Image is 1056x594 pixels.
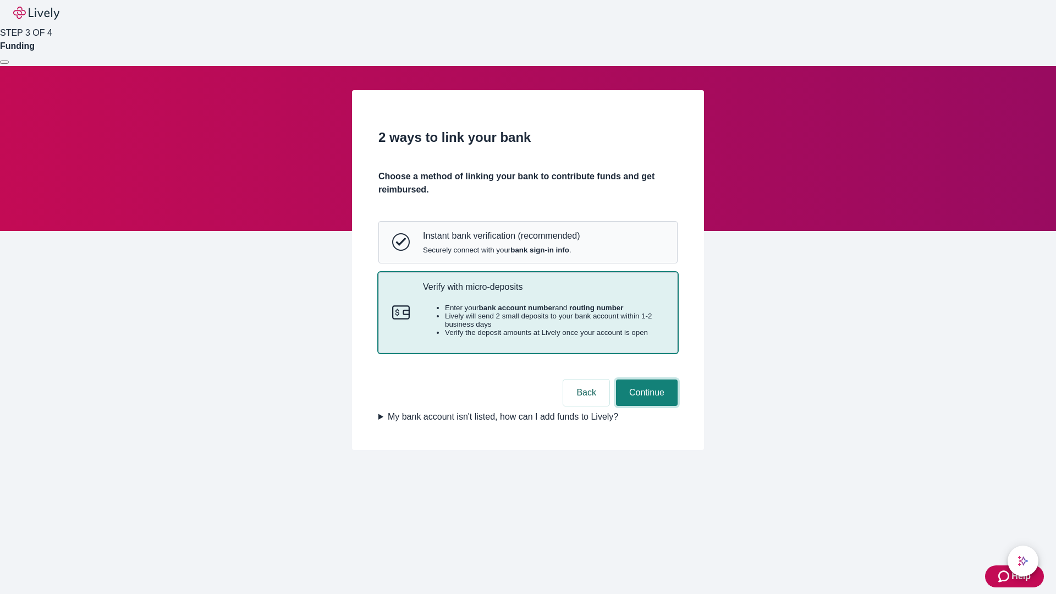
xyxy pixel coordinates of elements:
button: Zendesk support iconHelp [985,565,1044,587]
strong: bank account number [479,304,555,312]
p: Instant bank verification (recommended) [423,230,580,241]
button: Micro-depositsVerify with micro-depositsEnter yourbank account numberand routing numberLively wil... [379,273,677,353]
button: Instant bank verificationInstant bank verification (recommended)Securely connect with yourbank si... [379,222,677,262]
button: Back [563,380,609,406]
strong: bank sign-in info [510,246,569,254]
button: Continue [616,380,678,406]
img: Lively [13,7,59,20]
h2: 2 ways to link your bank [378,128,678,147]
li: Lively will send 2 small deposits to your bank account within 1-2 business days [445,312,664,328]
strong: routing number [569,304,623,312]
svg: Instant bank verification [392,233,410,251]
p: Verify with micro-deposits [423,282,664,292]
span: Help [1011,570,1031,583]
summary: My bank account isn't listed, how can I add funds to Lively? [378,410,678,424]
h4: Choose a method of linking your bank to contribute funds and get reimbursed. [378,170,678,196]
li: Enter your and [445,304,664,312]
svg: Lively AI Assistant [1018,555,1028,566]
li: Verify the deposit amounts at Lively once your account is open [445,328,664,337]
span: Securely connect with your . [423,246,580,254]
button: chat [1008,546,1038,576]
svg: Zendesk support icon [998,570,1011,583]
svg: Micro-deposits [392,304,410,321]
